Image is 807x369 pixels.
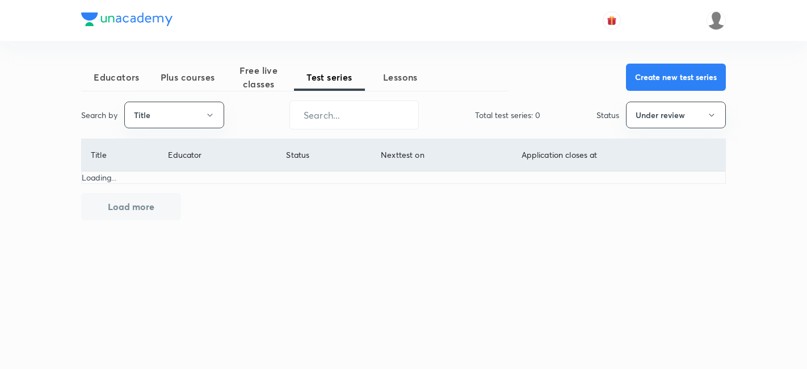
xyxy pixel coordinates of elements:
[512,139,725,171] th: Application closes at
[124,102,224,128] button: Title
[277,139,372,171] th: Status
[626,64,726,91] button: Create new test series
[707,11,726,30] img: Drishti Chauhan
[81,193,181,220] button: Load more
[81,12,173,26] img: Company Logo
[82,171,725,183] p: Loading...
[603,11,621,30] button: avatar
[607,15,617,26] img: avatar
[223,64,294,91] span: Free live classes
[81,12,173,29] a: Company Logo
[159,139,277,171] th: Educator
[81,109,117,121] p: Search by
[81,70,152,84] span: Educators
[626,102,726,128] button: Under review
[294,70,365,84] span: Test series
[290,100,418,129] input: Search...
[596,109,619,121] p: Status
[152,70,223,84] span: Plus courses
[82,139,159,171] th: Title
[372,139,512,171] th: Next test on
[475,109,540,121] p: Total test series: 0
[365,70,436,84] span: Lessons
